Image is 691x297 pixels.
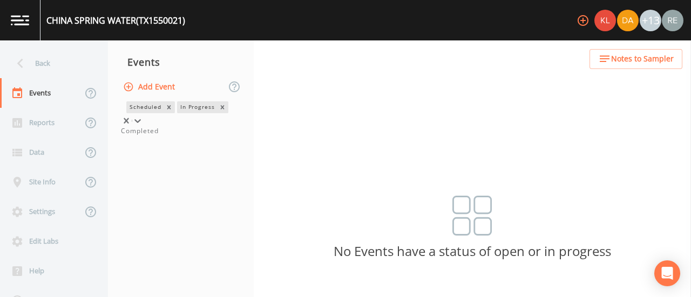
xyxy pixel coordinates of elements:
img: a84961a0472e9debc750dd08a004988d [617,10,639,31]
img: e720f1e92442e99c2aab0e3b783e6548 [662,10,683,31]
button: Add Event [121,77,179,97]
img: logo [11,15,29,25]
div: Kler Teran [594,10,617,31]
button: Notes to Sampler [590,49,682,69]
div: Open Intercom Messenger [654,260,680,286]
div: Remove Scheduled [163,101,175,113]
div: David Weber [617,10,639,31]
div: In Progress [177,101,217,113]
div: Remove In Progress [216,101,228,113]
div: Events [108,49,254,75]
div: CHINA SPRING WATER (TX1550021) [46,14,185,27]
div: Completed [121,126,241,136]
span: Notes to Sampler [611,52,674,66]
div: +13 [640,10,661,31]
div: Scheduled [126,101,163,113]
img: svg%3e [452,196,492,236]
img: 9c4450d90d3b8045b2e5fa62e4f92659 [594,10,616,31]
p: No Events have a status of open or in progress [254,246,691,256]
